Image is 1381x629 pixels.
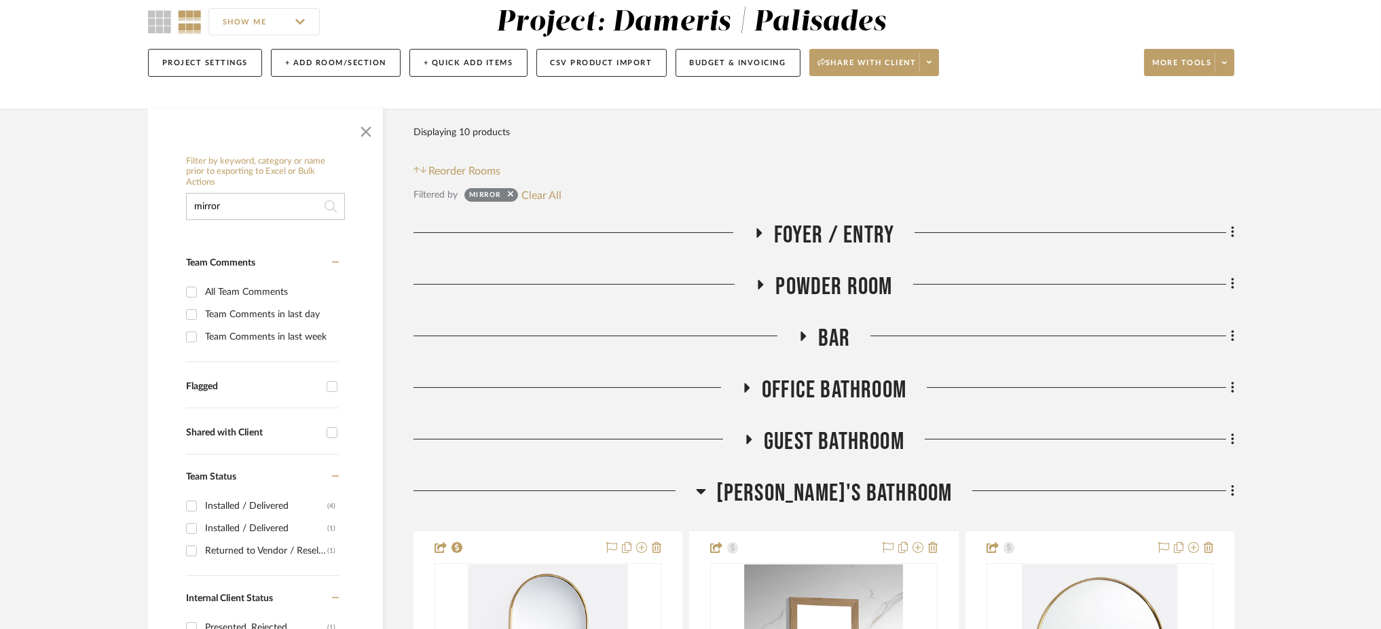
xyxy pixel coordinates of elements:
span: Bar [818,324,851,353]
div: mirror [469,190,501,204]
span: Guest Bathroom [764,427,904,456]
span: Team Status [186,472,236,482]
div: Project: Dameris | Palisades [496,8,886,37]
button: Project Settings [148,49,262,77]
span: Foyer / Entry [774,221,895,250]
div: Returned to Vendor / Reselect [205,540,327,562]
div: Filtered by [413,187,458,202]
span: Internal Client Status [186,594,273,603]
span: Reorder Rooms [429,163,501,179]
div: Displaying 10 products [413,119,510,146]
button: More tools [1144,49,1234,76]
button: CSV Product Import [536,49,667,77]
div: (4) [327,495,335,517]
button: Share with client [809,49,940,76]
h6: Filter by keyword, category or name prior to exporting to Excel or Bulk Actions [186,156,345,188]
span: Team Comments [186,258,255,268]
div: (1) [327,540,335,562]
div: Installed / Delivered [205,495,327,517]
input: Search within 10 results [186,193,345,220]
button: Reorder Rooms [413,163,501,179]
button: + Quick Add Items [409,49,528,77]
button: Budget & Invoicing [676,49,800,77]
button: + Add Room/Section [271,49,401,77]
span: Share with client [817,58,917,78]
span: OFFICE BATHROOM [762,376,906,405]
div: Team Comments in last day [205,304,335,325]
button: Clear All [521,186,561,204]
span: Powder Room [775,272,892,302]
span: More tools [1152,58,1211,78]
div: Team Comments in last week [205,326,335,348]
button: Close [352,115,380,143]
div: All Team Comments [205,281,335,303]
div: Installed / Delivered [205,518,327,539]
div: Shared with Client [186,427,320,439]
span: [PERSON_NAME]'s Bathroom [716,479,953,508]
div: Flagged [186,381,320,393]
div: (1) [327,518,335,539]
